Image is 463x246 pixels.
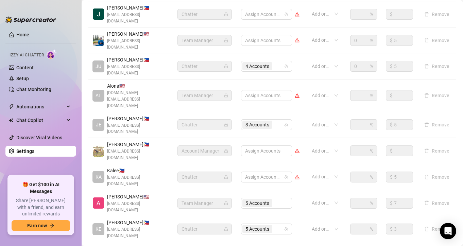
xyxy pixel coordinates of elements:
[107,115,169,122] span: [PERSON_NAME] 🇵🇭
[224,201,228,205] span: lock
[295,12,299,17] span: warning
[242,121,272,129] span: 3 Accounts
[107,64,169,76] span: [EMAIL_ADDRESS][DOMAIN_NAME]
[96,121,101,128] span: JE
[16,65,34,70] a: Content
[422,225,452,233] button: Remove
[242,225,272,233] span: 5 Accounts
[16,135,62,140] a: Discover Viral Videos
[224,38,228,42] span: lock
[284,227,288,231] span: team
[422,173,452,181] button: Remove
[96,63,101,70] span: JU
[422,91,452,100] button: Remove
[295,148,299,153] span: warning
[284,64,288,68] span: team
[107,38,169,51] span: [EMAIL_ADDRESS][DOMAIN_NAME]
[9,104,14,109] span: thunderbolt
[16,148,34,154] a: Settings
[96,225,101,233] span: KE
[295,175,299,179] span: warning
[10,52,44,58] span: Izzy AI Chatter
[245,63,269,70] span: 4 Accounts
[284,12,288,16] span: team
[47,49,57,59] img: AI Chatter
[96,173,102,181] span: KA
[224,93,228,98] span: lock
[107,90,169,109] span: [DOMAIN_NAME][EMAIL_ADDRESS][DOMAIN_NAME]
[16,76,29,81] a: Setup
[93,35,104,46] img: Emad Ataei
[107,56,169,64] span: [PERSON_NAME] 🇵🇭
[107,200,169,213] span: [EMAIL_ADDRESS][DOMAIN_NAME]
[224,175,228,179] span: lock
[182,90,228,101] span: Team Manager
[182,61,228,71] span: Chatter
[182,224,228,234] span: Chatter
[182,35,228,46] span: Team Manager
[245,225,269,233] span: 5 Accounts
[107,219,169,226] span: [PERSON_NAME] 🇵🇭
[16,101,65,112] span: Automations
[107,12,169,24] span: [EMAIL_ADDRESS][DOMAIN_NAME]
[422,121,452,129] button: Remove
[284,123,288,127] span: team
[107,4,169,12] span: [PERSON_NAME] 🇵🇭
[224,123,228,127] span: lock
[107,174,169,187] span: [EMAIL_ADDRESS][DOMAIN_NAME]
[224,64,228,68] span: lock
[182,198,228,208] span: Team Manager
[16,115,65,126] span: Chat Copilot
[182,120,228,130] span: Chatter
[16,32,29,37] a: Home
[5,16,56,23] img: logo-BBDzfeDw.svg
[245,121,269,128] span: 3 Accounts
[182,9,228,19] span: Chatter
[284,175,288,179] span: team
[107,226,169,239] span: [EMAIL_ADDRESS][DOMAIN_NAME]
[295,93,299,98] span: warning
[224,227,228,231] span: lock
[422,199,452,207] button: Remove
[27,223,47,228] span: Earn now
[107,122,169,135] span: [EMAIL_ADDRESS][DOMAIN_NAME]
[93,8,104,20] img: Jorenz Ang
[182,172,228,182] span: Chatter
[422,36,452,45] button: Remove
[107,82,169,90] span: Alona 🇺🇸
[50,223,54,228] span: arrow-right
[16,87,51,92] a: Chat Monitoring
[107,30,169,38] span: [PERSON_NAME] 🇺🇸
[440,223,456,239] div: Open Intercom Messenger
[295,38,299,42] span: warning
[224,12,228,16] span: lock
[107,141,169,148] span: [PERSON_NAME] 🇵🇭
[93,197,104,209] img: Alexicon Ortiaga
[422,10,452,18] button: Remove
[224,149,228,153] span: lock
[93,145,104,157] img: Aaron Paul Carnaje
[107,148,169,161] span: [EMAIL_ADDRESS][DOMAIN_NAME]
[242,62,272,70] span: 4 Accounts
[422,147,452,155] button: Remove
[182,146,228,156] span: Account Manager
[107,167,169,174] span: Kalee 🇵🇭
[12,181,70,195] span: 🎁 Get $100 in AI Messages
[96,92,101,99] span: AL
[12,197,70,217] span: Share [PERSON_NAME] with a friend, and earn unlimited rewards
[422,62,452,70] button: Remove
[107,193,169,200] span: [PERSON_NAME] 🇺🇸
[12,220,70,231] button: Earn nowarrow-right
[9,118,13,123] img: Chat Copilot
